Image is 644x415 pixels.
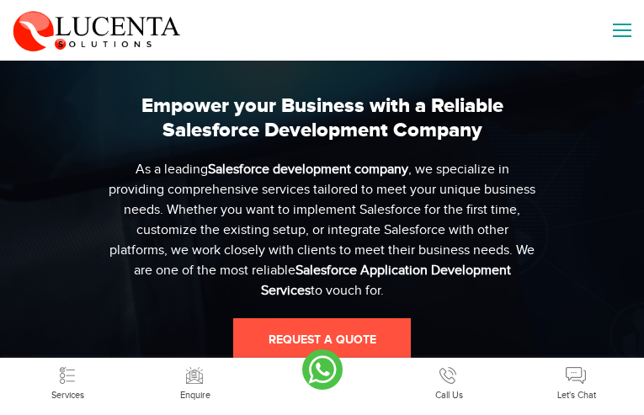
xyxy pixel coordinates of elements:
[131,375,258,402] a: Enquire
[108,160,537,301] div: As a leading , we specialize in providing comprehensive services tailored to meet your unique bus...
[13,8,181,52] img: Lucenta Solutions
[131,389,258,403] div: Enquire
[513,375,640,402] a: Let's Chat
[4,375,131,402] a: Services
[261,263,511,299] b: Salesforce Application Development Services
[513,389,640,403] div: Let's Chat
[233,318,411,361] a: request a quote
[108,94,537,143] h1: Empower your Business with a Reliable Salesforce Development Company
[208,162,408,178] b: Salesforce development company
[386,375,513,402] a: Call Us
[269,331,376,348] span: request a quote
[4,389,131,403] div: Services
[386,389,513,403] div: Call Us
